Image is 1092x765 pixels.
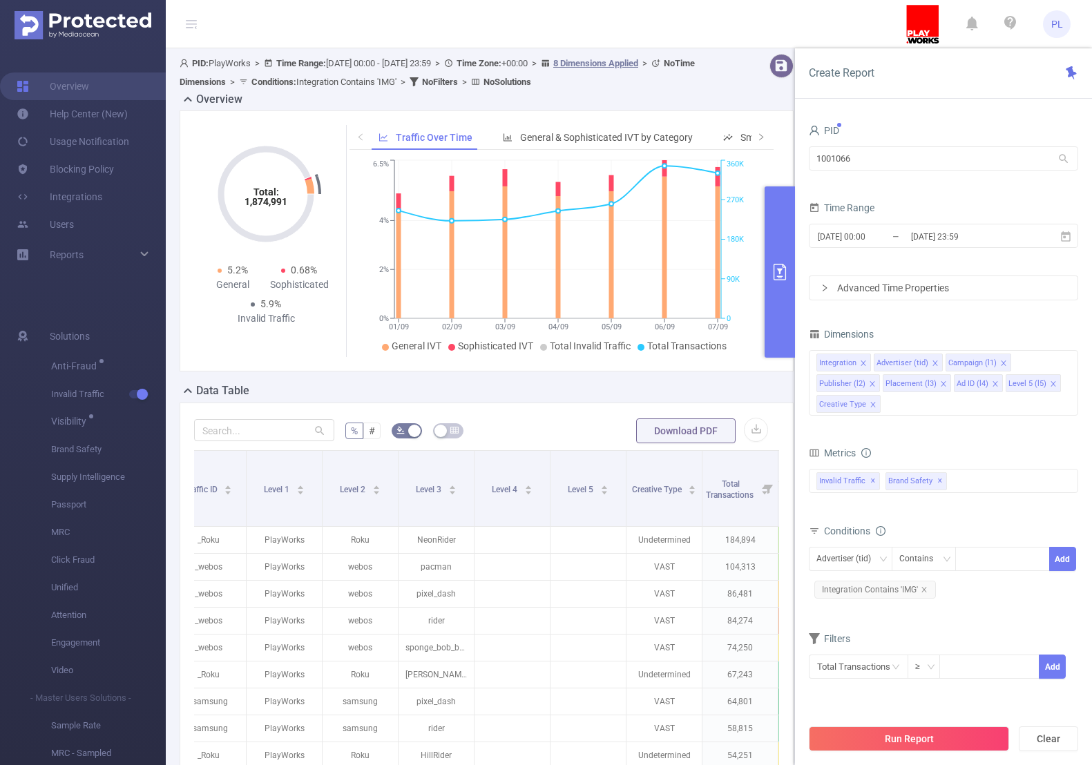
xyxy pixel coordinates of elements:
[296,489,304,493] i: icon: caret-down
[196,382,249,399] h2: Data Table
[356,133,365,141] i: icon: left
[296,483,304,487] i: icon: caret-up
[1000,360,1007,368] i: icon: close
[946,354,1011,371] li: Campaign (l1)
[373,160,389,169] tspan: 6.5%
[626,635,702,661] p: VAST
[51,436,166,463] span: Brand Safety
[626,527,702,553] p: Undetermined
[600,489,608,493] i: icon: caret-down
[1049,547,1076,571] button: Add
[448,489,456,493] i: icon: caret-down
[688,483,696,492] div: Sort
[17,128,129,155] a: Usage Notification
[943,555,951,565] i: icon: down
[51,361,102,371] span: Anti-Fraud
[458,340,533,351] span: Sophisticated IVT
[758,451,778,526] i: Filter menu
[727,314,731,323] tspan: 0
[17,211,74,238] a: Users
[247,635,322,661] p: PlayWorks
[503,133,513,142] i: icon: bar-chart
[291,264,317,275] span: 0.68%
[399,661,474,688] p: [PERSON_NAME]
[550,340,631,351] span: Total Invalid Traffic
[809,125,839,136] span: PID
[524,489,532,493] i: icon: caret-down
[483,77,531,87] b: No Solutions
[821,284,829,292] i: icon: right
[51,416,91,426] span: Visibility
[51,657,166,684] span: Video
[626,581,702,607] p: VAST
[727,160,744,169] tspan: 360K
[819,354,856,372] div: Integration
[809,66,874,79] span: Create Report
[323,661,398,688] p: Roku
[706,479,756,500] span: Total Transactions
[233,311,299,326] div: Invalid Traffic
[266,278,332,292] div: Sophisticated
[51,712,166,739] span: Sample Rate
[323,554,398,580] p: webos
[877,354,928,372] div: Advertiser (tid)
[276,58,326,68] b: Time Range:
[819,396,866,414] div: Creative Type
[17,100,128,128] a: Help Center (New)
[399,635,474,661] p: sponge_bob_bounce
[689,483,696,487] i: icon: caret-up
[600,483,609,492] div: Sort
[247,554,322,580] p: PlayWorks
[251,77,296,87] b: Conditions :
[51,380,166,408] span: Invalid Traffic
[689,489,696,493] i: icon: caret-down
[814,581,936,599] span: Integration Contains 'IMG'
[778,688,854,715] p: 2.5%
[816,472,880,490] span: Invalid Traffic
[816,374,880,392] li: Publisher (l2)
[778,715,854,742] p: 3.2%
[636,418,736,443] button: Download PDF
[899,548,943,570] div: Contains
[524,483,532,487] i: icon: caret-up
[778,608,854,634] p: 6.4%
[457,58,501,68] b: Time Zone:
[51,519,166,546] span: MRC
[654,322,674,331] tspan: 06/09
[379,217,389,226] tspan: 4%
[180,59,192,68] i: icon: user
[816,548,881,570] div: Advertiser (tid)
[450,426,459,434] i: icon: table
[601,322,621,331] tspan: 05/09
[702,635,778,661] p: 74,250
[740,132,794,143] span: Smart Agent
[553,58,638,68] u: 8 Dimensions Applied
[921,586,928,593] i: icon: close
[422,77,458,87] b: No Filters
[17,183,102,211] a: Integrations
[702,581,778,607] p: 86,481
[171,608,246,634] p: _webos
[520,132,693,143] span: General & Sophisticated IVT by Category
[727,275,740,284] tspan: 90K
[702,527,778,553] p: 184,894
[870,473,876,490] span: ✕
[778,661,854,688] p: 3.5%
[757,133,765,141] i: icon: right
[392,340,441,351] span: General IVT
[396,426,405,434] i: icon: bg-colors
[247,608,322,634] p: PlayWorks
[809,329,874,340] span: Dimensions
[915,655,930,678] div: ≥
[50,241,84,269] a: Reports
[194,419,334,441] input: Search...
[224,483,232,492] div: Sort
[196,91,242,108] h2: Overview
[51,601,166,629] span: Attention
[399,688,474,715] p: pixel_dash
[251,77,396,87] span: Integration Contains 'IMG'
[224,483,232,487] i: icon: caret-up
[937,473,943,490] span: ✕
[528,58,541,68] span: >
[568,485,595,494] span: Level 5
